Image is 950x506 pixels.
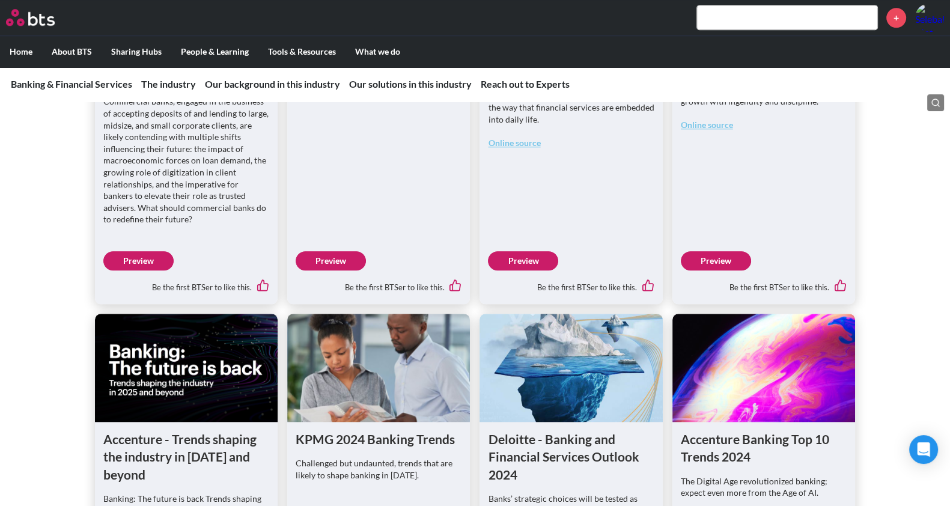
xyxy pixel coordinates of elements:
[915,3,944,32] img: Selebale Motau
[141,78,196,90] a: The industry
[681,270,847,296] div: Be the first BTSer to like this.
[481,78,570,90] a: Reach out to Experts
[296,457,461,481] p: Challenged but undaunted, trends that are likely to shape banking in [DATE].
[886,8,906,28] a: +
[681,120,733,130] a: Online source
[6,9,77,26] a: Go home
[488,430,654,483] h1: Deloitte - Banking and Financial Services Outlook 2024
[171,36,258,67] label: People & Learning
[296,430,461,448] h1: KPMG 2024 Banking Trends
[11,78,132,90] a: Banking & Financial Services
[488,270,654,296] div: Be the first BTSer to like this.
[909,435,938,464] div: Open Intercom Messenger
[915,3,944,32] a: Profile
[488,251,558,270] a: Preview
[103,96,269,225] p: Commercial banks, engaged in the business of accepting deposits of and lending to large, midsize,...
[296,251,366,270] a: Preview
[681,430,847,466] h1: Accenture Banking Top 10 Trends 2024
[681,475,847,499] p: The Digital Age revolutionized banking; expect even more from the Age of AI.
[6,9,55,26] img: BTS Logo
[103,251,174,270] a: Preview
[349,78,472,90] a: Our solutions in this industry
[488,138,540,148] a: Online source
[346,36,410,67] label: What we do
[103,270,269,296] div: Be the first BTSer to like this.
[258,36,346,67] label: Tools & Resources
[102,36,171,67] label: Sharing Hubs
[205,78,340,90] a: Our background in this industry
[296,270,461,296] div: Be the first BTSer to like this.
[103,430,269,483] h1: Accenture - Trends shaping the industry in [DATE] and beyond
[681,251,751,270] a: Preview
[42,36,102,67] label: About BTS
